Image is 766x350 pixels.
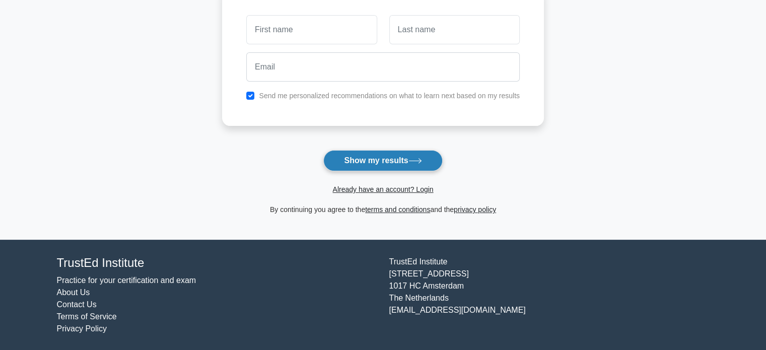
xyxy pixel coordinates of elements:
a: Practice for your certification and exam [57,276,196,285]
a: Contact Us [57,300,97,309]
a: Already have an account? Login [332,185,433,193]
input: First name [246,15,377,44]
input: Email [246,52,520,82]
div: By continuing you agree to the and the [216,203,550,216]
a: Terms of Service [57,312,117,321]
button: Show my results [323,150,442,171]
a: privacy policy [454,205,496,214]
input: Last name [389,15,520,44]
div: TrustEd Institute [STREET_ADDRESS] 1017 HC Amsterdam The Netherlands [EMAIL_ADDRESS][DOMAIN_NAME] [383,256,716,335]
h4: TrustEd Institute [57,256,377,270]
label: Send me personalized recommendations on what to learn next based on my results [259,92,520,100]
a: terms and conditions [365,205,430,214]
a: About Us [57,288,90,297]
a: Privacy Policy [57,324,107,333]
